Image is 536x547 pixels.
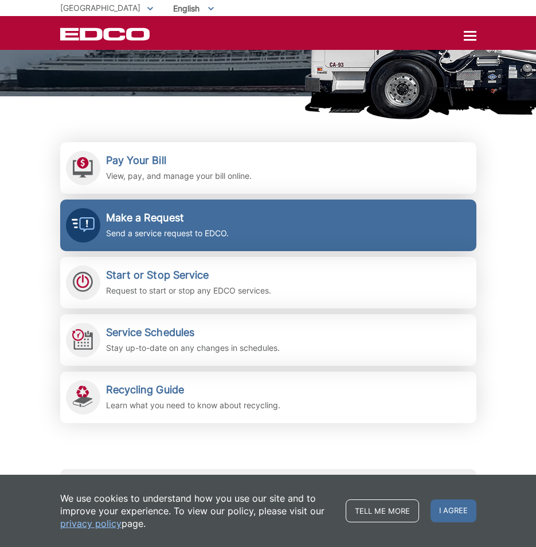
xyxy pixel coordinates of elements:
[106,284,271,297] p: Request to start or stop any EDCO services.
[60,28,151,41] a: EDCD logo. Return to the homepage.
[60,200,476,251] a: Make a Request Send a service request to EDCO.
[431,499,476,522] span: I agree
[60,372,476,423] a: Recycling Guide Learn what you need to know about recycling.
[60,517,122,530] a: privacy policy
[106,399,280,412] p: Learn what you need to know about recycling.
[106,212,229,224] h2: Make a Request
[106,342,280,354] p: Stay up-to-date on any changes in schedules.
[106,170,252,182] p: View, pay, and manage your bill online.
[60,142,476,194] a: Pay Your Bill View, pay, and manage your bill online.
[106,269,271,282] h2: Start or Stop Service
[60,314,476,366] a: Service Schedules Stay up-to-date on any changes in schedules.
[106,384,280,396] h2: Recycling Guide
[346,499,419,522] a: Tell me more
[106,154,252,167] h2: Pay Your Bill
[60,492,334,530] p: We use cookies to understand how you use our site and to improve your experience. To view our pol...
[106,227,229,240] p: Send a service request to EDCO.
[60,3,140,13] span: [GEOGRAPHIC_DATA]
[106,326,280,339] h2: Service Schedules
